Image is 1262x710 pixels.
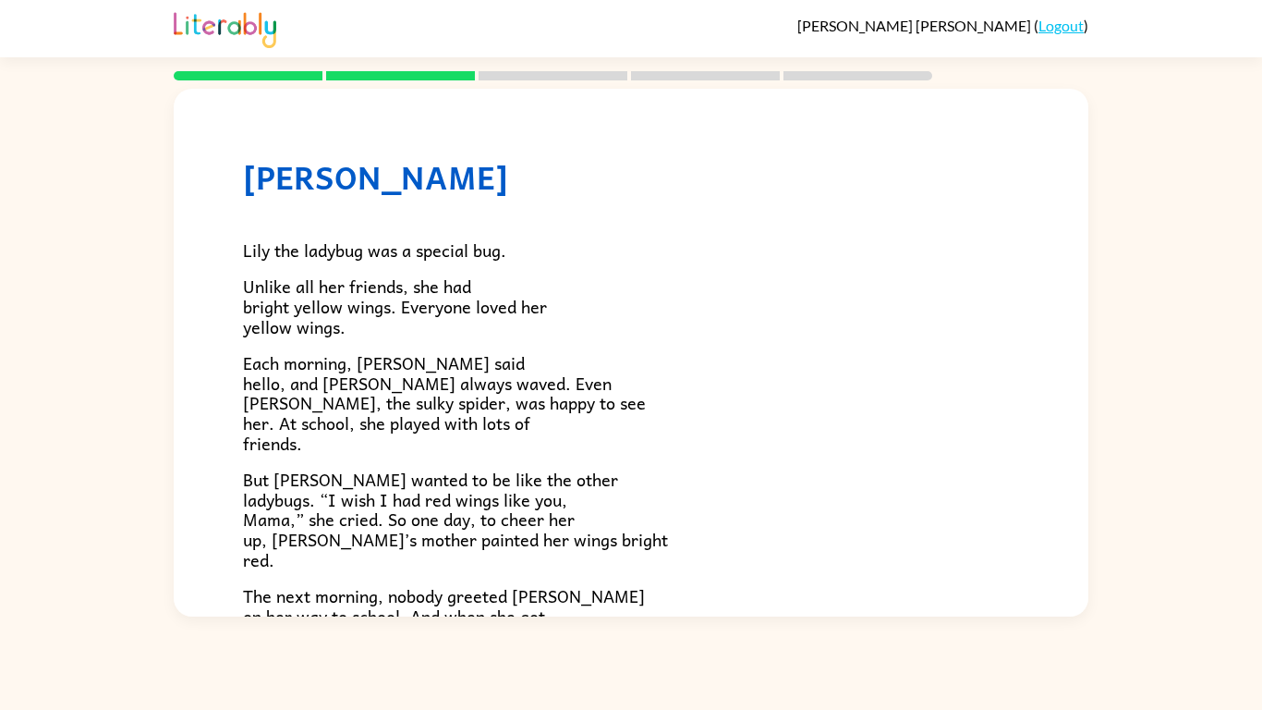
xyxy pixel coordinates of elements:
h1: [PERSON_NAME] [243,158,1019,196]
span: Lily the ladybug was a special bug. [243,237,506,263]
span: [PERSON_NAME] [PERSON_NAME] [797,17,1034,34]
span: But [PERSON_NAME] wanted to be like the other ladybugs. “I wish I had red wings like you, Mama,” ... [243,466,668,572]
div: ( ) [797,17,1088,34]
span: The next morning, nobody greeted [PERSON_NAME] on her way to school. And when she got there, none... [243,582,661,709]
a: Logout [1038,17,1084,34]
img: Literably [174,7,276,48]
span: Each morning, [PERSON_NAME] said hello, and [PERSON_NAME] always waved. Even [PERSON_NAME], the s... [243,349,646,456]
span: Unlike all her friends, she had bright yellow wings. Everyone loved her yellow wings. [243,273,547,339]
